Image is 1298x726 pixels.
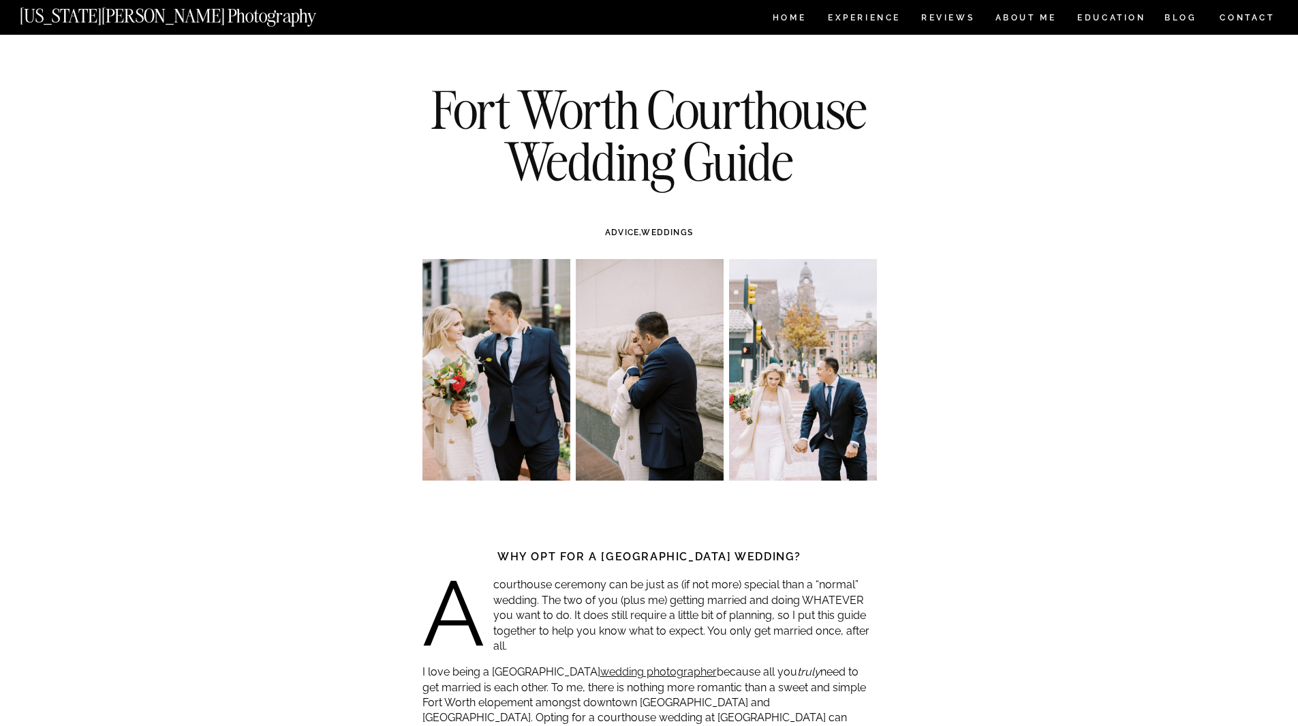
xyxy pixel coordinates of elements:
a: BLOG [1164,14,1197,25]
a: wedding photographer [600,665,717,678]
strong: Why opt for a [GEOGRAPHIC_DATA] wedding? [497,550,801,563]
a: EDUCATION [1076,14,1147,25]
a: ADVICE [605,228,639,237]
img: Fort Worth wedding [729,259,877,481]
a: HOME [770,14,809,25]
h3: , [451,226,848,239]
img: Texas courthouse wedding [576,259,724,481]
a: REVIEWS [921,14,972,25]
h1: Fort Worth Courthouse Wedding Guide [402,84,897,187]
a: Experience [828,14,899,25]
a: WEDDINGS [641,228,693,237]
img: Tarrant county courthouse wedding photographer [422,259,570,481]
a: CONTACT [1219,10,1276,25]
em: truly [797,665,820,678]
a: ABOUT ME [995,14,1057,25]
p: A courthouse ceremony can be just as (if not more) special than a “normal” wedding. The two of yo... [422,577,877,654]
a: [US_STATE][PERSON_NAME] Photography [20,7,362,18]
